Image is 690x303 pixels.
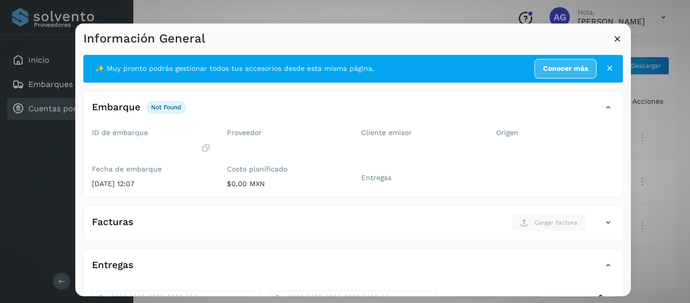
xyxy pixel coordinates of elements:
div: Entregas [84,257,622,282]
h4: Facturas [92,217,133,229]
div: Embarquenot found [84,99,622,124]
h4: Embarque [92,102,140,114]
p: $0.00 MXN [227,180,346,189]
h4: Entregas [92,260,133,272]
label: ID de embarque [92,128,211,137]
label: Costo planificado [227,165,346,174]
label: Cliente emisor [361,128,480,137]
label: Origen [496,128,615,137]
div: FacturasCargar factura [84,213,622,240]
label: Proveedor [227,128,346,137]
label: Fecha de embarque [92,165,211,174]
span: ✨ Muy pronto podrás gestionar todos tus accesorios desde esta misma página. [95,63,374,74]
p: not found [151,104,181,111]
button: Cargar factura [512,213,586,232]
span: Cargar factura [534,218,577,227]
a: Conocer más [534,59,597,78]
h3: Información General [83,31,205,46]
label: Entregas [361,174,480,183]
p: [DATE] 12:07 [92,180,211,189]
